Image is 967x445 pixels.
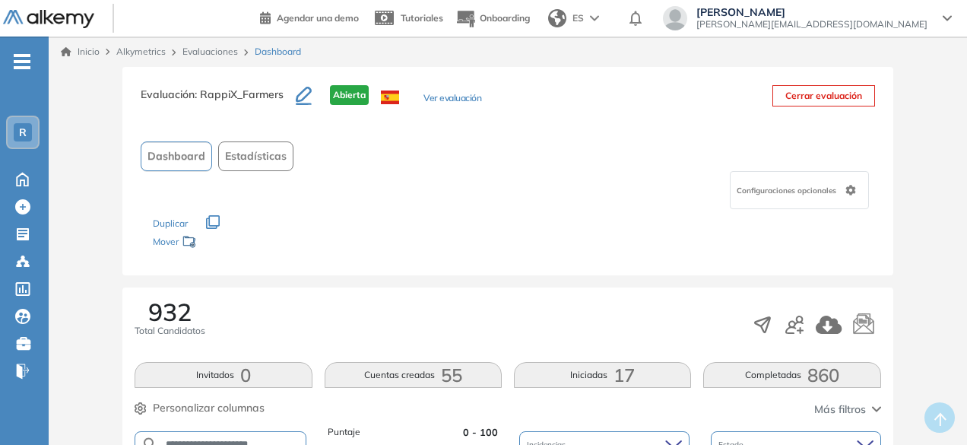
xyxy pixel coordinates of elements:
span: Agendar una demo [277,12,359,24]
button: Cerrar evaluación [772,85,875,106]
span: R [19,126,27,138]
a: Inicio [61,45,100,59]
span: Más filtros [814,402,866,418]
span: Puntaje [328,425,360,440]
span: Configuraciones opcionales [737,185,839,196]
span: Dashboard [147,148,205,164]
button: Cuentas creadas55 [325,362,502,388]
div: Mover [153,229,305,257]
img: Logo [3,10,94,29]
button: Más filtros [814,402,881,418]
span: [PERSON_NAME] [696,6,927,18]
span: Tutoriales [401,12,443,24]
button: Onboarding [455,2,530,35]
span: ES [572,11,584,25]
span: Duplicar [153,218,188,229]
img: arrow [590,15,599,21]
i: - [14,60,30,63]
span: [PERSON_NAME][EMAIL_ADDRESS][DOMAIN_NAME] [696,18,927,30]
button: Personalizar columnas [135,400,265,416]
button: Dashboard [141,141,212,171]
button: Estadísticas [218,141,293,171]
span: Onboarding [480,12,530,24]
div: Configuraciones opcionales [730,171,869,209]
span: Abierta [330,85,369,105]
span: 932 [148,300,192,324]
h3: Evaluación [141,85,296,117]
img: world [548,9,566,27]
span: Estadísticas [225,148,287,164]
span: Alkymetrics [116,46,166,57]
a: Agendar una demo [260,8,359,26]
span: : RappiX_Farmers [195,87,284,101]
span: 0 - 100 [463,425,498,440]
button: Completadas860 [703,362,880,388]
button: Invitados0 [135,362,312,388]
span: Total Candidatos [135,324,205,338]
span: Dashboard [255,45,301,59]
a: Evaluaciones [182,46,238,57]
span: Personalizar columnas [153,400,265,416]
button: Iniciadas17 [514,362,691,388]
img: ESP [381,91,399,104]
button: Ver evaluación [423,91,481,107]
